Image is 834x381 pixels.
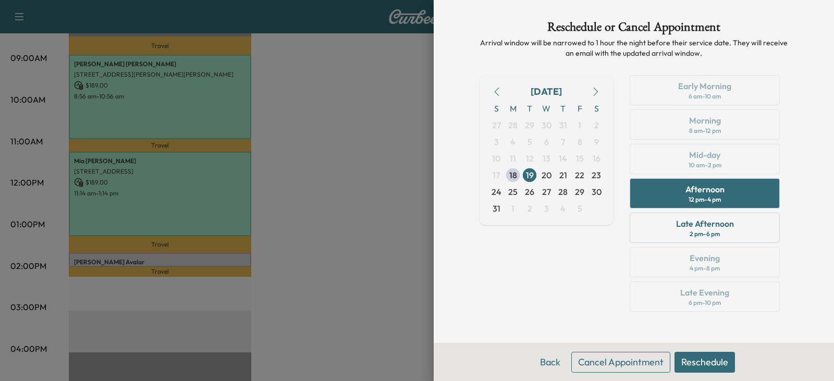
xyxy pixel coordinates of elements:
span: 29 [575,186,584,198]
div: 2 pm - 6 pm [690,230,720,238]
span: 18 [509,169,517,181]
p: Arrival window will be narrowed to 1 hour the night before their service date. They will receive ... [480,38,788,58]
span: T [555,100,571,117]
div: Afternoon [685,183,725,195]
span: 8 [578,136,582,148]
span: 27 [492,119,501,131]
span: 9 [594,136,599,148]
span: 6 [544,136,549,148]
span: 4 [510,136,516,148]
span: 10 [492,152,500,165]
span: 28 [558,186,568,198]
button: Cancel Appointment [571,352,670,373]
span: 3 [544,202,549,215]
button: Reschedule [674,352,735,373]
span: 12 [526,152,534,165]
span: 31 [559,119,567,131]
span: 31 [493,202,500,215]
span: 1 [578,119,581,131]
span: 24 [492,186,501,198]
span: F [571,100,588,117]
span: S [488,100,505,117]
span: 22 [575,169,584,181]
span: 16 [593,152,600,165]
span: W [538,100,555,117]
span: 14 [559,152,567,165]
span: T [521,100,538,117]
span: 13 [543,152,550,165]
span: 2 [594,119,599,131]
span: 1 [511,202,514,215]
span: 15 [576,152,584,165]
span: 27 [542,186,551,198]
span: 19 [526,169,534,181]
span: 11 [510,152,516,165]
span: M [505,100,521,117]
span: 5 [528,136,532,148]
button: Back [533,352,567,373]
span: 28 [508,119,518,131]
span: 26 [525,186,534,198]
span: 5 [578,202,582,215]
span: 20 [542,169,551,181]
span: 2 [528,202,532,215]
div: Late Afternoon [676,217,734,230]
span: 25 [508,186,518,198]
span: 29 [525,119,534,131]
div: [DATE] [531,84,562,99]
div: 12 pm - 4 pm [689,195,721,204]
span: 17 [493,169,500,181]
span: 23 [592,169,601,181]
h1: Reschedule or Cancel Appointment [480,21,788,38]
span: 21 [559,169,567,181]
span: 4 [560,202,566,215]
span: 30 [542,119,551,131]
span: 3 [494,136,499,148]
span: S [588,100,605,117]
span: 30 [592,186,602,198]
span: 7 [561,136,565,148]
